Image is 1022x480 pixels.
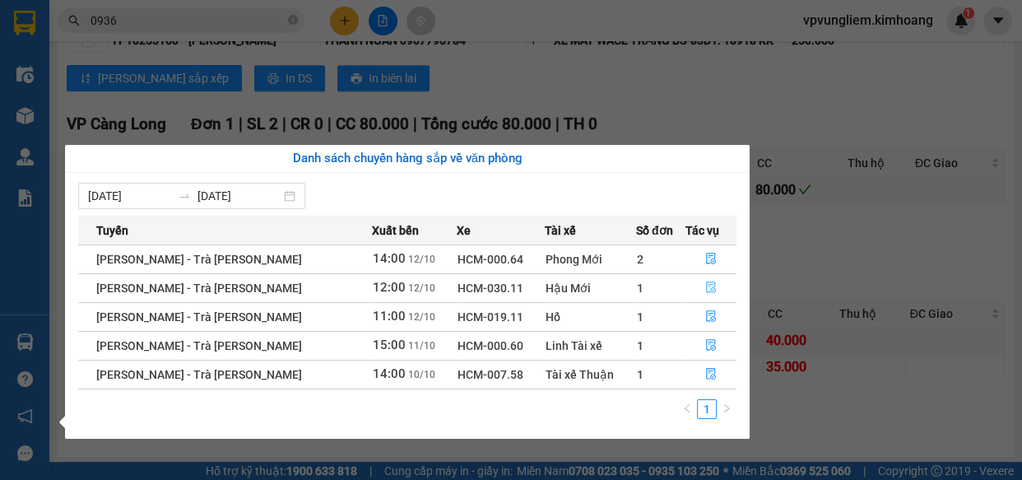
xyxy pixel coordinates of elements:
span: 1 [637,339,643,352]
span: 10/10 [408,369,435,380]
span: Tác vụ [685,221,718,240]
span: left [682,403,692,413]
span: Số đơn [636,221,673,240]
strong: BIÊN NHẬN GỬI HÀNG [55,9,191,25]
span: 12/10 [408,311,435,323]
span: 14:00 [373,366,406,381]
span: right [722,403,732,413]
span: GIAO: [7,107,175,123]
button: file-done [685,304,736,330]
div: Tài xế Thuận [546,366,635,384]
span: 15:00 [373,338,406,352]
button: right [717,399,736,419]
span: [PERSON_NAME] - Trà [PERSON_NAME] [96,339,302,352]
span: HCM-000.60 [457,339,523,352]
a: 1 [698,400,716,418]
span: HCM-030.11 [457,282,523,295]
input: Từ ngày [88,187,171,205]
span: HCM-000.64 [457,253,523,266]
span: HCM-007.58 [457,368,523,381]
span: Xe [456,221,470,240]
span: TUYỀN [160,32,202,48]
span: 11/10 [408,340,435,352]
span: 11:00 [373,309,406,324]
span: to [178,189,191,203]
input: Đến ngày [197,187,281,205]
span: 14:00 [373,251,406,266]
div: Phong Mới [546,250,635,268]
span: VP [PERSON_NAME] - [34,32,202,48]
button: file-done [685,246,736,273]
span: swap-right [178,189,191,203]
span: [PERSON_NAME] - Trà [PERSON_NAME] [96,282,302,295]
div: Danh sách chuyến hàng sắp về văn phòng [78,149,736,169]
button: file-done [685,275,736,301]
span: 1 [637,282,643,295]
button: file-done [685,333,736,359]
span: VP [PERSON_NAME] ([GEOGRAPHIC_DATA]) [7,55,165,86]
span: file-done [705,253,717,266]
span: 2 [637,253,643,266]
span: LOAN [88,89,122,105]
span: file-done [705,339,717,352]
div: Hậu Mới [546,279,635,297]
span: Tài xế [545,221,576,240]
span: [PERSON_NAME] - Trà [PERSON_NAME] [96,310,302,324]
span: 1 [637,310,643,324]
span: file-done [705,368,717,381]
span: Xuất bến [372,221,419,240]
p: GỬI: [7,32,240,48]
li: Next Page [717,399,736,419]
span: 12:00 [373,280,406,295]
div: Linh Tài xế [546,337,635,355]
span: HCM-019.11 [457,310,523,324]
span: 12/10 [408,254,435,265]
button: left [677,399,697,419]
span: Tuyến [96,221,128,240]
button: file-done [685,361,736,388]
span: 1 [637,368,643,381]
p: NHẬN: [7,55,240,86]
li: 1 [697,399,717,419]
div: Hố [546,308,635,326]
span: 0908752117 - [7,89,122,105]
span: [PERSON_NAME] - Trà [PERSON_NAME] [96,253,302,266]
span: file-done [705,282,717,295]
li: Previous Page [677,399,697,419]
span: Không Bao Đổ bể + hư [43,107,175,123]
span: file-done [705,310,717,324]
span: 12/10 [408,282,435,294]
span: [PERSON_NAME] - Trà [PERSON_NAME] [96,368,302,381]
